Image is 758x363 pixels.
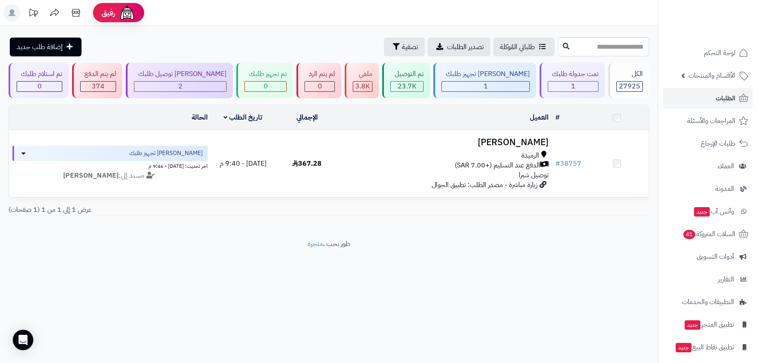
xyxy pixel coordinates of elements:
span: لوحة التحكم [704,47,735,59]
div: لم يتم الدفع [80,69,116,79]
a: المراجعات والأسئلة [663,111,753,131]
span: رفيق [102,8,115,18]
a: الكل27925 [607,63,651,98]
div: 374 [81,82,116,91]
span: [PERSON_NAME] تجهيز طلبك [129,149,203,158]
a: تم استلام طلبك 0 [7,63,70,98]
div: اخر تحديث: [DATE] - 9:46 م [12,161,208,170]
div: 0 [17,82,62,91]
span: 0 [318,81,322,91]
span: تطبيق نقاط البيع [675,341,734,353]
a: إضافة طلب جديد [10,38,81,56]
span: السلات المتروكة [682,228,735,240]
span: 1 [484,81,488,91]
a: الطلبات [663,88,753,108]
span: جديد [676,343,691,352]
div: 1 [442,82,529,91]
span: [DATE] - 9:40 م [220,158,267,169]
a: الإجمالي [296,112,318,123]
strong: [PERSON_NAME] [63,170,119,181]
div: تم استلام طلبك [17,69,62,79]
div: 23698 [391,82,423,91]
div: تمت جدولة طلبك [548,69,598,79]
span: التطبيقات والخدمات [682,296,734,308]
div: مسند إلى: [6,171,214,181]
a: العميل [530,112,549,123]
a: تم التوصيل 23.7K [380,63,432,98]
h3: [PERSON_NAME] [343,138,549,147]
a: التقارير [663,269,753,290]
div: Open Intercom Messenger [13,330,33,350]
span: الدفع عند التسليم (+7.00 SAR) [455,161,540,170]
span: التقارير [718,273,734,285]
a: التطبيقات والخدمات [663,292,753,312]
span: المراجعات والأسئلة [687,115,735,127]
a: تمت جدولة طلبك 1 [538,63,607,98]
img: logo-2.png [700,12,750,29]
div: 0 [245,82,286,91]
button: تصفية [384,38,425,56]
div: 3849 [353,82,372,91]
span: 1 [571,81,575,91]
span: 367.28 [292,158,322,169]
a: وآتس آبجديد [663,201,753,222]
a: تم تجهيز طلبك 0 [235,63,295,98]
a: #38757 [555,158,581,169]
a: لوحة التحكم [663,43,753,63]
span: طلبات الإرجاع [701,138,735,149]
div: تم التوصيل [390,69,424,79]
a: الحالة [192,112,208,123]
div: تم تجهيز طلبك [244,69,287,79]
span: تصدير الطلبات [447,42,484,52]
a: طلبات الإرجاع [663,133,753,154]
span: وآتس آب [693,205,734,217]
div: 0 [305,82,334,91]
div: 1 [548,82,598,91]
a: أدوات التسويق [663,246,753,267]
img: ai-face.png [119,4,136,21]
a: تطبيق نقاط البيعجديد [663,337,753,357]
a: تاريخ الطلب [224,112,262,123]
span: العملاء [717,160,734,172]
span: 374 [92,81,105,91]
a: ملغي 3.8K [343,63,380,98]
a: تصدير الطلبات [427,38,491,56]
a: المدونة [663,179,753,199]
span: 3.8K [355,81,370,91]
span: إضافة طلب جديد [17,42,63,52]
a: [PERSON_NAME] تجهيز طلبك 1 [432,63,538,98]
span: جديد [685,320,700,330]
a: # [555,112,560,123]
span: # [555,158,560,169]
div: الكل [616,69,643,79]
span: تطبيق المتجر [684,319,734,331]
div: [PERSON_NAME] تجهيز طلبك [441,69,530,79]
span: 23.7K [398,81,416,91]
div: عرض 1 إلى 1 من 1 (1 صفحات) [2,205,329,215]
span: توصيل شبرا [519,170,549,180]
span: جديد [694,207,710,217]
a: تطبيق المتجرجديد [663,314,753,335]
span: المدونة [715,183,734,195]
a: لم يتم الدفع 374 [70,63,124,98]
div: 2 [134,82,226,91]
a: لم يتم الرد 0 [295,63,343,98]
div: [PERSON_NAME] توصيل طلبك [134,69,227,79]
a: تحديثات المنصة [23,4,44,23]
a: متجرة [308,239,323,249]
div: ملغي [353,69,372,79]
a: [PERSON_NAME] توصيل طلبك 2 [124,63,235,98]
span: 0 [38,81,42,91]
span: 2 [178,81,183,91]
a: السلات المتروكة41 [663,224,753,244]
span: الرميدة [521,151,539,161]
a: العملاء [663,156,753,176]
span: الأقسام والمنتجات [688,70,735,82]
span: تصفية [402,42,418,52]
span: 27925 [619,81,640,91]
span: أدوات التسويق [697,251,734,263]
a: طلباتي المُوكلة [493,38,555,56]
span: 41 [683,229,696,240]
span: طلباتي المُوكلة [500,42,535,52]
span: زيارة مباشرة - مصدر الطلب: تطبيق الجوال [432,180,537,190]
